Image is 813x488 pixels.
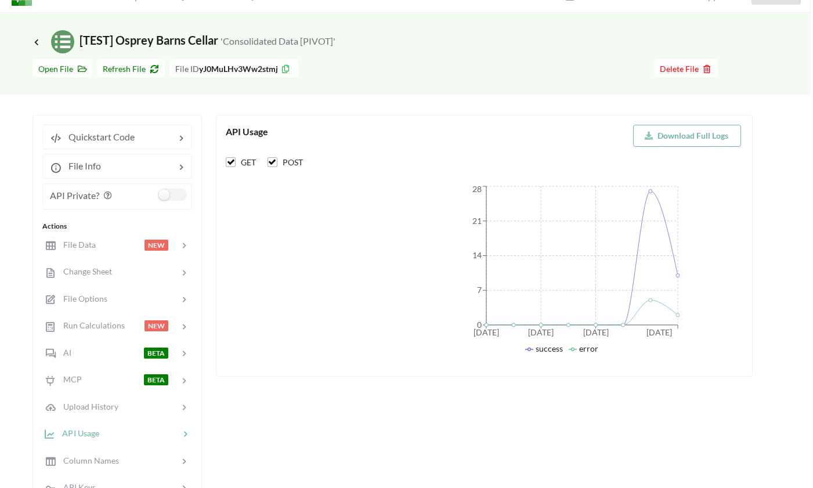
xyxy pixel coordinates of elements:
img: /static/media/sheets.7a1b7961.svg [51,30,74,53]
span: API Usage [55,428,99,438]
div: API Usage [226,125,485,139]
div: Actions [42,221,192,232]
tspan: 21 [472,216,482,226]
label: GET [226,157,256,167]
span: File Data [56,240,96,250]
span: BETA [144,348,168,359]
tspan: [DATE] [646,327,671,337]
button: Download Full Logs [633,125,741,147]
span: MCP [56,374,82,384]
span: AI [56,348,71,357]
span: Delete File [660,64,712,74]
b: yJ0MuLHv3Ww2stmj [199,64,278,74]
tspan: 14 [472,250,482,260]
span: NEW [144,320,168,331]
button: Open File [32,59,92,77]
span: Upload History [56,402,118,411]
tspan: [DATE] [474,327,499,337]
tspan: 7 [477,285,482,295]
span: [TEST] Osprey Barns Cellar [32,33,335,47]
label: POST [268,157,303,167]
span: NEW [144,240,168,251]
span: File Info [62,160,101,171]
span: BETA [144,374,168,385]
button: Refresh File [97,59,165,77]
span: success [536,344,563,353]
tspan: [DATE] [528,327,554,337]
tspan: [DATE] [583,327,608,337]
span: Change Sheet [56,266,112,276]
span: API Private? [50,190,99,201]
button: Delete File [654,59,718,77]
tspan: 0 [477,320,482,330]
span: File Options [56,294,107,303]
small: 'Consolidated Data [PIVOT]' [221,35,335,46]
span: Run Calculations [56,320,125,330]
span: Column Names [56,456,119,465]
span: Open File [38,64,86,74]
span: error [579,344,598,353]
span: Refresh File [103,64,159,74]
span: File ID [175,64,199,74]
tspan: 28 [472,184,482,194]
span: Quickstart Code [62,131,135,142]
